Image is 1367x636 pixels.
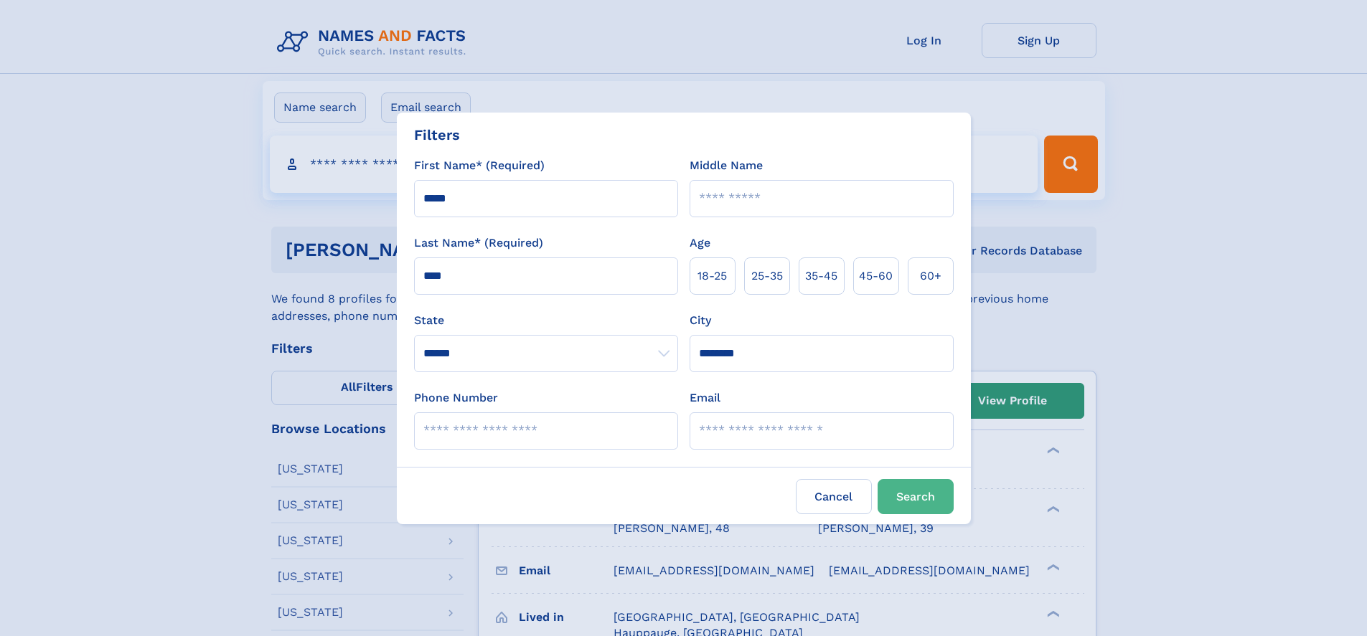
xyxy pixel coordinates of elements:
[920,267,941,285] span: 60+
[414,389,498,407] label: Phone Number
[414,312,678,329] label: State
[414,234,543,252] label: Last Name* (Required)
[878,479,954,514] button: Search
[414,157,545,174] label: First Name* (Required)
[697,267,727,285] span: 18‑25
[690,389,720,407] label: Email
[859,267,893,285] span: 45‑60
[690,157,763,174] label: Middle Name
[690,234,710,252] label: Age
[751,267,783,285] span: 25‑35
[414,124,460,146] div: Filters
[796,479,872,514] label: Cancel
[805,267,837,285] span: 35‑45
[690,312,711,329] label: City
